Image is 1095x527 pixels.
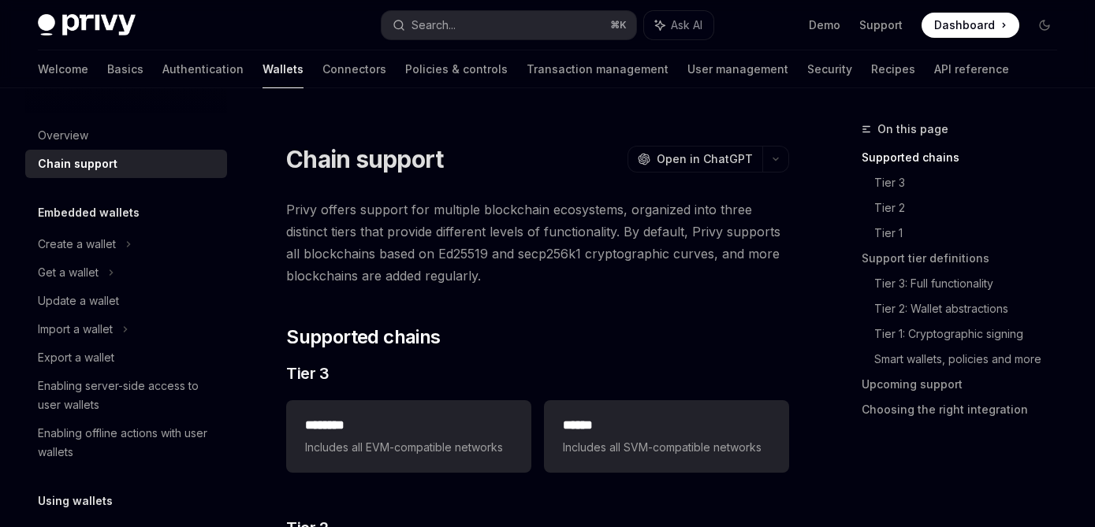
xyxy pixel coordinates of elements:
[263,50,304,88] a: Wallets
[405,50,508,88] a: Policies & controls
[25,419,227,466] a: Enabling offline actions with user wallets
[38,50,88,88] a: Welcome
[305,438,512,457] span: Includes all EVM-compatible networks
[162,50,244,88] a: Authentication
[874,321,1070,347] a: Tier 1: Cryptographic signing
[544,400,789,473] a: **** *Includes all SVM-compatible networks
[859,17,903,33] a: Support
[877,120,948,139] span: On this page
[25,150,227,178] a: Chain support
[671,17,702,33] span: Ask AI
[874,347,1070,372] a: Smart wallets, policies and more
[1032,13,1057,38] button: Toggle dark mode
[286,145,443,173] h1: Chain support
[610,19,627,32] span: ⌘ K
[871,50,915,88] a: Recipes
[38,377,218,414] div: Enabling server-side access to user wallets
[38,348,114,367] div: Export a wallet
[38,126,88,145] div: Overview
[644,11,713,39] button: Ask AI
[382,11,635,39] button: Search...⌘K
[286,325,440,350] span: Supported chains
[862,397,1070,422] a: Choosing the right integration
[862,145,1070,170] a: Supported chains
[322,50,386,88] a: Connectors
[934,17,995,33] span: Dashboard
[25,121,227,150] a: Overview
[25,372,227,419] a: Enabling server-side access to user wallets
[38,424,218,462] div: Enabling offline actions with user wallets
[862,246,1070,271] a: Support tier definitions
[38,154,117,173] div: Chain support
[934,50,1009,88] a: API reference
[38,14,136,36] img: dark logo
[657,151,753,167] span: Open in ChatGPT
[286,199,789,287] span: Privy offers support for multiple blockchain ecosystems, organized into three distinct tiers that...
[286,362,329,384] span: Tier 3
[25,343,227,372] a: Export a wallet
[807,50,852,88] a: Security
[38,235,116,254] div: Create a wallet
[38,263,99,282] div: Get a wallet
[874,170,1070,195] a: Tier 3
[628,146,762,173] button: Open in ChatGPT
[874,221,1070,246] a: Tier 1
[38,291,119,310] div: Update a wallet
[563,438,770,457] span: Includes all SVM-compatible networks
[38,203,140,222] h5: Embedded wallets
[922,13,1019,38] a: Dashboard
[38,492,113,510] h5: Using wallets
[809,17,840,33] a: Demo
[874,195,1070,221] a: Tier 2
[107,50,143,88] a: Basics
[874,296,1070,321] a: Tier 2: Wallet abstractions
[25,287,227,315] a: Update a wallet
[412,16,456,35] div: Search...
[862,372,1070,397] a: Upcoming support
[687,50,788,88] a: User management
[286,400,531,473] a: **** ***Includes all EVM-compatible networks
[38,320,113,339] div: Import a wallet
[527,50,669,88] a: Transaction management
[874,271,1070,296] a: Tier 3: Full functionality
